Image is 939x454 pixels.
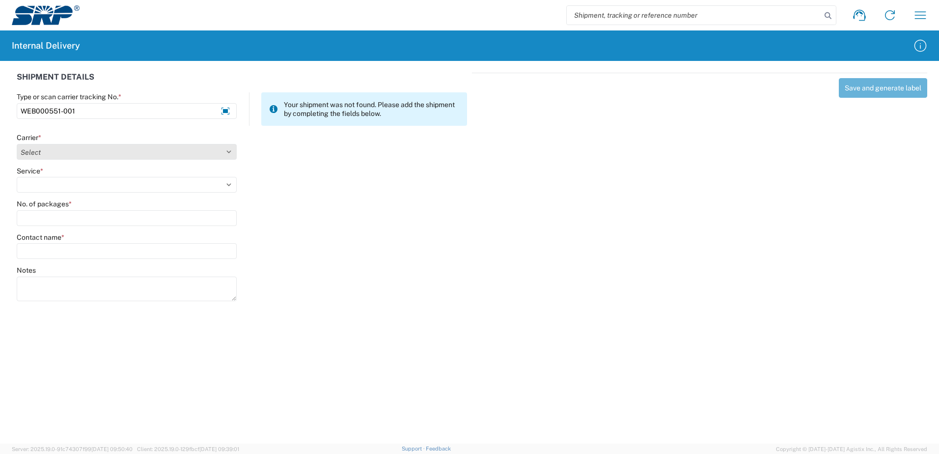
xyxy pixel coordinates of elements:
input: Shipment, tracking or reference number [567,6,821,25]
img: srp [12,5,80,25]
h2: Internal Delivery [12,40,80,52]
div: SHIPMENT DETAILS [17,73,467,92]
label: Contact name [17,233,64,242]
a: Support [402,446,426,452]
span: Copyright © [DATE]-[DATE] Agistix Inc., All Rights Reserved [776,445,927,454]
label: Type or scan carrier tracking No. [17,92,121,101]
span: [DATE] 09:50:40 [91,446,133,452]
a: Feedback [426,446,451,452]
label: Carrier [17,133,41,142]
span: Client: 2025.19.0-129fbcf [137,446,239,452]
label: No. of packages [17,199,72,208]
label: Notes [17,266,36,275]
span: [DATE] 09:39:01 [199,446,239,452]
label: Service [17,167,43,175]
span: Your shipment was not found. Please add the shipment by completing the fields below. [284,100,459,118]
span: Server: 2025.19.0-91c74307f99 [12,446,133,452]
